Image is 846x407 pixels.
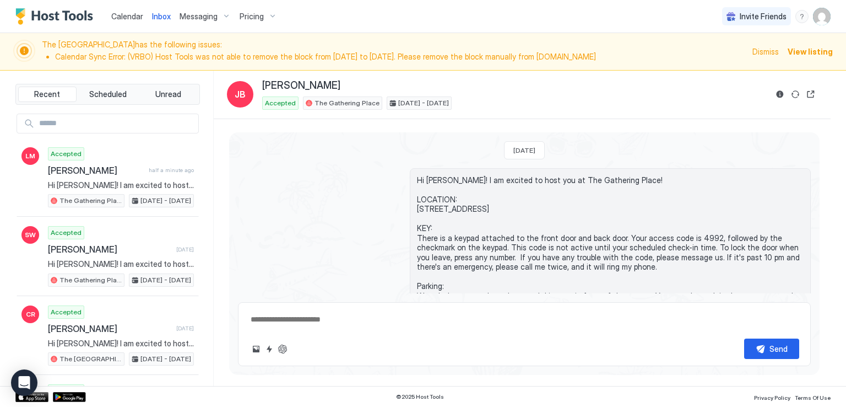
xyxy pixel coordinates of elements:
[25,151,35,161] span: LM
[754,391,790,403] a: Privacy Policy
[396,393,444,400] span: © 2025 Host Tools
[139,87,197,102] button: Unread
[804,88,817,101] button: Open reservation
[55,52,746,62] li: Calendar Sync Error: (VRBO) Host Tools was not able to remove the block from [DATE] to [DATE]. Pl...
[795,391,831,403] a: Terms Of Use
[11,369,37,396] div: Open Intercom Messenger
[111,10,143,22] a: Calendar
[152,10,171,22] a: Inbox
[15,84,200,105] div: tab-group
[140,354,191,364] span: [DATE] - [DATE]
[89,89,127,99] span: Scheduled
[15,8,98,25] a: Host Tools Logo
[48,323,172,334] span: [PERSON_NAME]
[789,88,802,101] button: Sync reservation
[262,79,340,92] span: [PERSON_NAME]
[51,149,82,159] span: Accepted
[48,165,144,176] span: [PERSON_NAME]
[111,12,143,21] span: Calendar
[25,230,36,240] span: SW
[265,98,296,108] span: Accepted
[51,228,82,238] span: Accepted
[788,46,833,57] div: View listing
[752,46,779,57] div: Dismiss
[35,114,198,133] input: Input Field
[34,89,60,99] span: Recent
[773,88,787,101] button: Reservation information
[176,246,194,253] span: [DATE]
[180,12,218,22] span: Messaging
[18,87,77,102] button: Recent
[744,339,799,359] button: Send
[51,307,82,317] span: Accepted
[42,40,746,63] span: The [GEOGRAPHIC_DATA] has the following issues:
[276,342,289,356] button: ChatGPT Auto Reply
[240,12,264,22] span: Pricing
[398,98,449,108] span: [DATE] - [DATE]
[140,275,191,285] span: [DATE] - [DATE]
[263,342,276,356] button: Quick reply
[53,392,86,402] a: Google Play Store
[26,309,35,319] span: CR
[48,244,172,255] span: [PERSON_NAME]
[795,10,809,23] div: menu
[314,98,379,108] span: The Gathering Place
[59,354,122,364] span: The [GEOGRAPHIC_DATA]
[59,196,122,206] span: The Gathering Place
[155,89,181,99] span: Unread
[48,180,194,190] span: Hi [PERSON_NAME]! I am excited to host you at The Gathering Place! LOCATION: [STREET_ADDRESS] KEY...
[140,196,191,206] span: [DATE] - [DATE]
[795,394,831,401] span: Terms Of Use
[15,392,48,402] a: App Store
[740,12,787,22] span: Invite Friends
[417,175,804,340] span: Hi [PERSON_NAME]! I am excited to host you at The Gathering Place! LOCATION: [STREET_ADDRESS] KEY...
[152,12,171,21] span: Inbox
[754,394,790,401] span: Privacy Policy
[513,146,535,154] span: [DATE]
[769,343,788,355] div: Send
[235,88,246,101] span: JB
[79,87,137,102] button: Scheduled
[59,275,122,285] span: The Gathering Place
[48,339,194,349] span: Hi [PERSON_NAME]! I am excited to host you at The [GEOGRAPHIC_DATA]! LOCATION: [STREET_ADDRESS] K...
[176,325,194,332] span: [DATE]
[250,342,263,356] button: Upload image
[149,167,194,174] span: half a minute ago
[813,8,831,25] div: User profile
[48,259,194,269] span: Hi [PERSON_NAME]! I am excited to host you at The Gathering Place! LOCATION: [STREET_ADDRESS] KEY...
